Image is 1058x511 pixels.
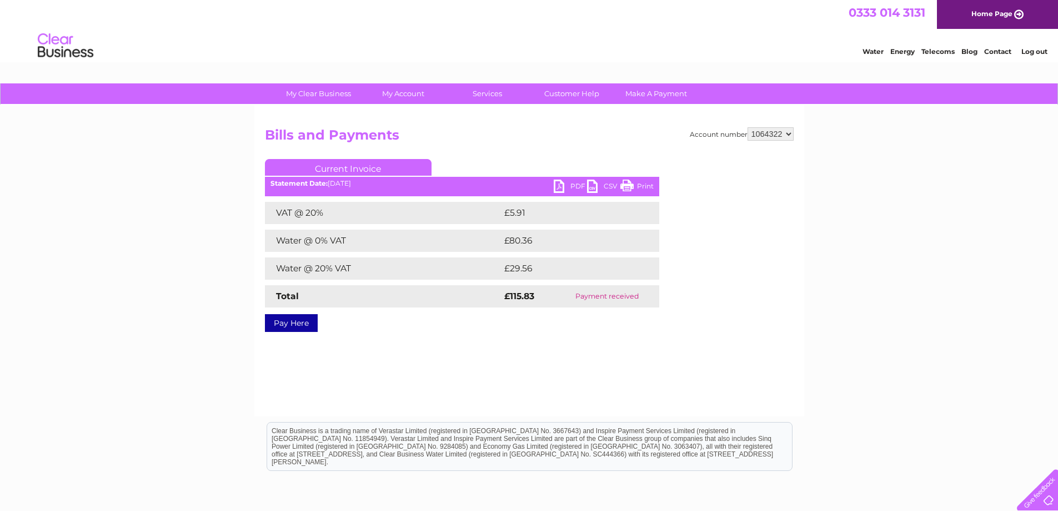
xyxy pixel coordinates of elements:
[37,29,94,63] img: logo.png
[273,83,364,104] a: My Clear Business
[555,285,659,307] td: Payment received
[554,180,587,196] a: PDF
[526,83,618,104] a: Customer Help
[502,202,632,224] td: £5.91
[265,202,502,224] td: VAT @ 20%
[265,257,502,280] td: Water @ 20% VAT
[610,83,702,104] a: Make A Payment
[265,159,432,176] a: Current Invoice
[270,179,328,187] b: Statement Date:
[961,47,977,56] a: Blog
[265,314,318,332] a: Pay Here
[442,83,533,104] a: Services
[984,47,1011,56] a: Contact
[265,127,794,148] h2: Bills and Payments
[587,180,620,196] a: CSV
[1021,47,1047,56] a: Log out
[265,180,659,187] div: [DATE]
[502,230,637,252] td: £80.36
[504,291,534,301] strong: £115.83
[357,83,449,104] a: My Account
[863,47,884,56] a: Water
[620,180,654,196] a: Print
[890,47,915,56] a: Energy
[265,230,502,252] td: Water @ 0% VAT
[690,127,794,141] div: Account number
[849,6,925,19] a: 0333 014 3131
[267,6,792,54] div: Clear Business is a trading name of Verastar Limited (registered in [GEOGRAPHIC_DATA] No. 3667643...
[502,257,637,280] td: £29.56
[276,291,299,301] strong: Total
[921,47,955,56] a: Telecoms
